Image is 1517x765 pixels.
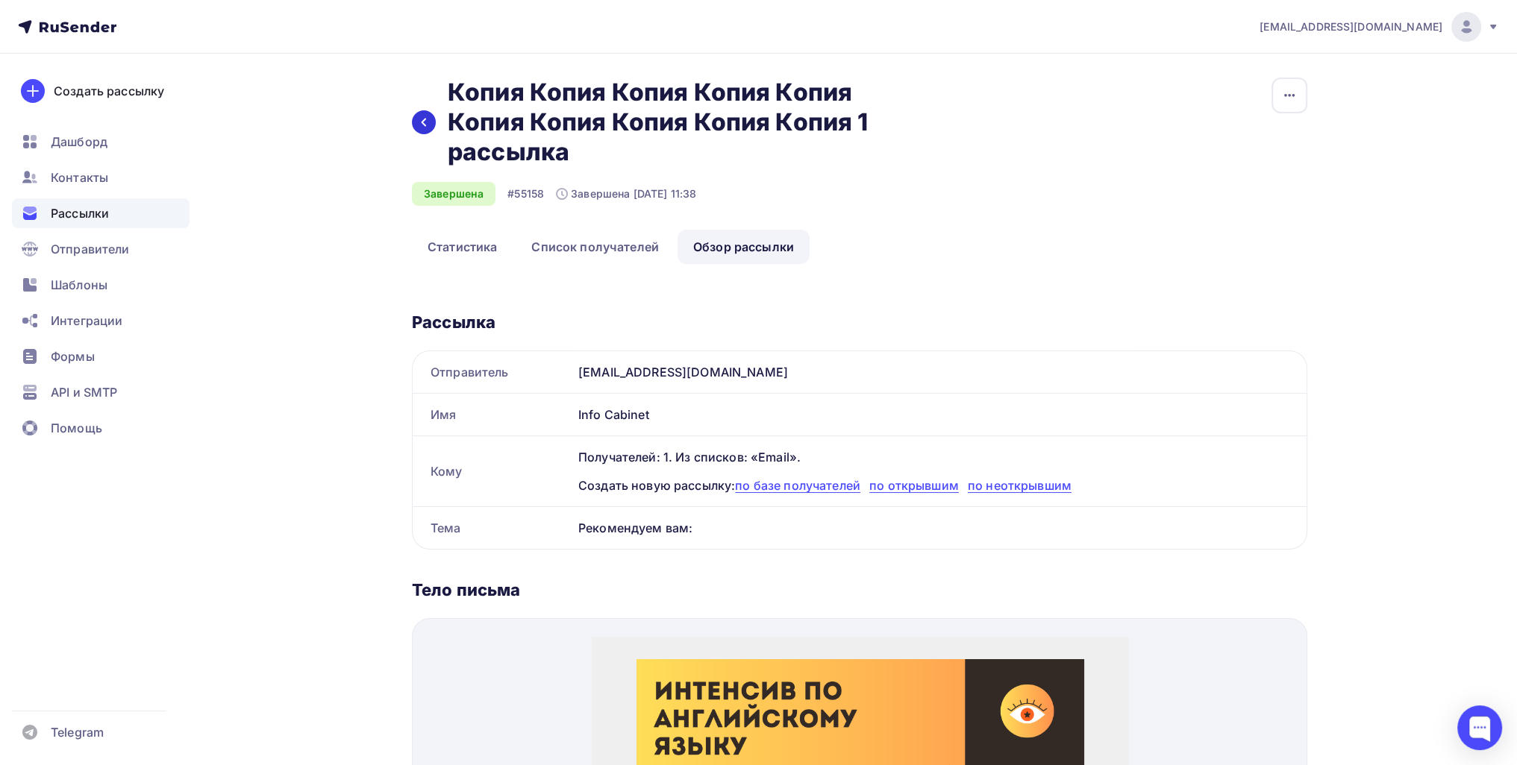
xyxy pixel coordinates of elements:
[413,394,572,435] div: Имя
[1260,12,1499,42] a: [EMAIL_ADDRESS][DOMAIN_NAME]
[413,450,572,492] div: Кому
[968,478,1072,493] span: по неоткрывшим
[556,186,696,201] div: Завершена [DATE] 11:38
[412,182,495,206] div: Завершена
[12,341,190,371] a: Формы
[412,312,1307,333] div: Рассылка
[869,478,959,493] span: по открывшим
[448,78,898,167] h2: Копия Копия Копия Копия Копия Копия Копия Копия Копия Копия 1 рассылка
[45,22,492,274] img: photo.png
[67,349,470,457] div: Вы были приглашены на интенсив по Английскому языку, выберите удобное для вас время… С нас пошаго...
[222,491,313,529] a: Перейти
[51,133,107,151] span: Дашборд
[51,276,107,294] span: Шаблоны
[1260,19,1442,34] span: [EMAIL_ADDRESS][DOMAIN_NAME]
[12,163,190,192] a: Контакты
[678,230,810,264] a: Обзор рассылки
[572,394,1307,435] div: Info Cabinet
[51,240,130,258] span: Отправители
[572,351,1307,393] div: [EMAIL_ADDRESS][DOMAIN_NAME]
[51,383,117,401] span: API и SMTP
[578,448,1289,466] div: Получателей: 1. Из списков: «Email».
[578,476,1289,494] div: Создать новую рассылку:
[412,579,1307,600] div: Тело письма
[507,186,544,201] div: #55158
[67,297,470,327] div: Персональное приглашение
[572,507,1307,549] div: Рекомендуем вам:
[12,270,190,300] a: Шаблоны
[51,723,104,741] span: Telegram
[12,234,190,264] a: Отправители
[54,82,164,100] div: Создать рассылку
[51,204,109,222] span: Рассылки
[516,230,675,264] a: Список получателей
[12,127,190,157] a: Дашборд
[735,478,860,493] span: по базе получателей
[12,198,190,228] a: Рассылки
[51,419,102,437] span: Помощь
[413,351,572,393] div: Отправитель
[412,230,513,264] a: Статистика
[51,169,108,186] span: Контакты
[51,347,95,365] span: Формы
[51,312,122,330] span: Интеграции
[413,507,572,549] div: Тема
